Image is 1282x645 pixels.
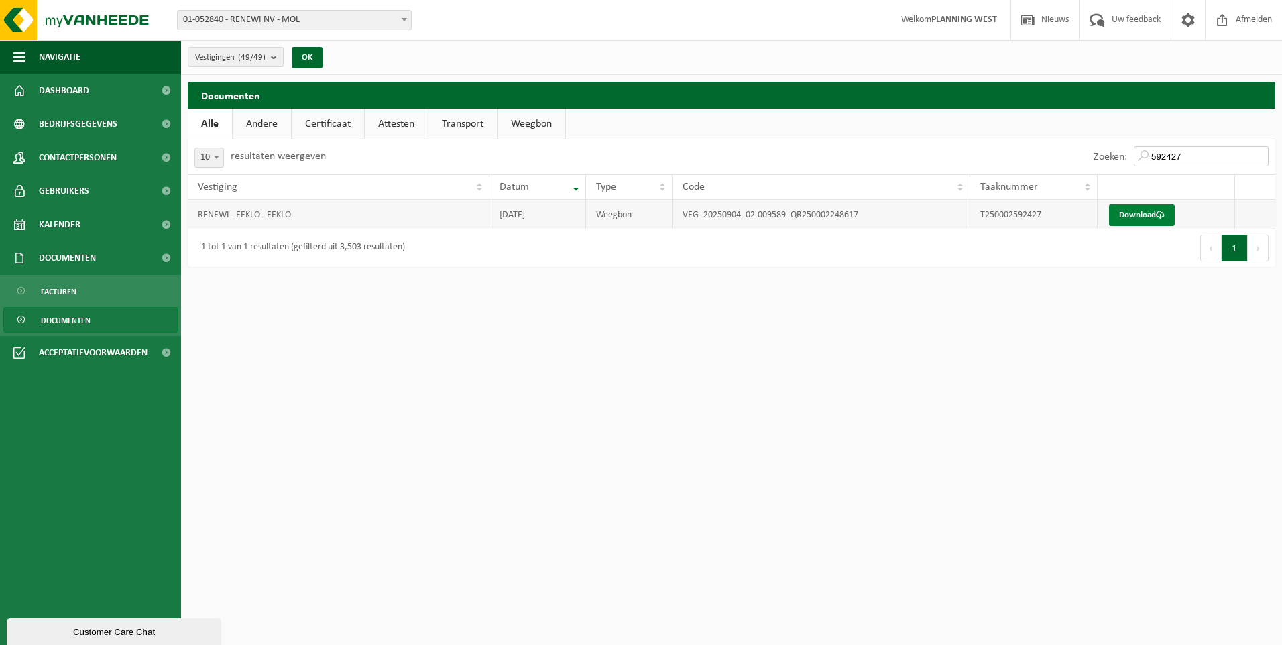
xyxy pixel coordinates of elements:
span: Documenten [41,308,91,333]
a: Transport [428,109,497,139]
div: 1 tot 1 van 1 resultaten (gefilterd uit 3,503 resultaten) [194,236,405,260]
iframe: chat widget [7,615,224,645]
span: Navigatie [39,40,80,74]
span: Vestigingen [195,48,266,68]
span: Type [596,182,616,192]
span: Code [683,182,705,192]
label: Zoeken: [1094,152,1127,162]
span: Acceptatievoorwaarden [39,336,148,369]
span: Taaknummer [980,182,1038,192]
span: 01-052840 - RENEWI NV - MOL [177,10,412,30]
a: Certificaat [292,109,364,139]
button: Vestigingen(49/49) [188,47,284,67]
span: Contactpersonen [39,141,117,174]
a: Download [1109,204,1175,226]
strong: PLANNING WEST [931,15,997,25]
label: resultaten weergeven [231,151,326,162]
td: T250002592427 [970,200,1098,229]
a: Documenten [3,307,178,333]
a: Attesten [365,109,428,139]
button: Next [1248,235,1269,261]
span: 10 [195,148,223,167]
td: [DATE] [489,200,587,229]
td: VEG_20250904_02-009589_QR250002248617 [673,200,970,229]
a: Alle [188,109,232,139]
span: Facturen [41,279,76,304]
a: Andere [233,109,291,139]
button: Previous [1200,235,1222,261]
span: Datum [500,182,529,192]
a: Weegbon [498,109,565,139]
button: OK [292,47,323,68]
h2: Documenten [188,82,1275,108]
span: Kalender [39,208,80,241]
button: 1 [1222,235,1248,261]
span: Vestiging [198,182,237,192]
count: (49/49) [238,53,266,62]
span: Documenten [39,241,96,275]
a: Facturen [3,278,178,304]
span: Gebruikers [39,174,89,208]
td: Weegbon [586,200,673,229]
td: RENEWI - EEKLO - EEKLO [188,200,489,229]
span: 10 [194,148,224,168]
span: Dashboard [39,74,89,107]
span: Bedrijfsgegevens [39,107,117,141]
span: 01-052840 - RENEWI NV - MOL [178,11,411,30]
